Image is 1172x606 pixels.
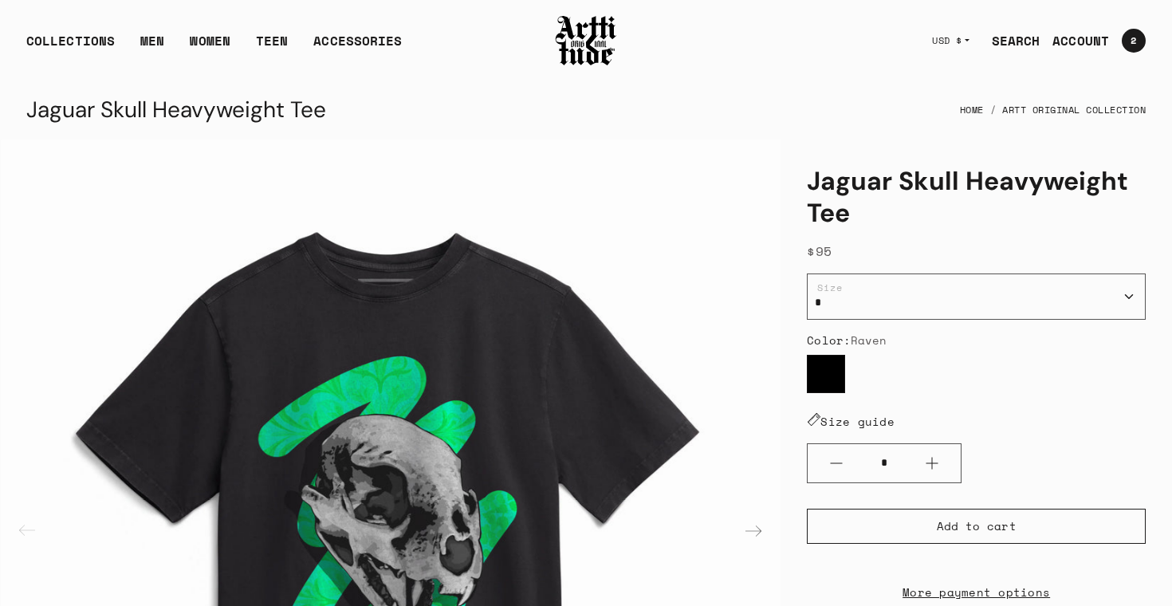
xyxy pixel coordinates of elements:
[937,518,1017,534] span: Add to cart
[554,14,618,68] img: Arttitude
[1040,25,1109,57] a: ACCOUNT
[256,31,288,63] a: TEEN
[26,91,326,129] div: Jaguar Skull Heavyweight Tee
[190,31,230,63] a: WOMEN
[26,31,115,63] div: COLLECTIONS
[960,92,984,128] a: Home
[734,512,773,550] div: Next slide
[140,31,164,63] a: MEN
[979,25,1040,57] a: SEARCH
[313,31,402,63] div: ACCESSORIES
[903,444,961,482] button: Plus
[808,444,865,482] button: Minus
[807,165,1146,229] h1: Jaguar Skull Heavyweight Tee
[14,31,415,63] ul: Main navigation
[807,413,895,430] a: Size guide
[1002,92,1146,128] a: ARTT Original Collection
[932,34,962,47] span: USD $
[807,509,1146,544] button: Add to cart
[865,448,903,478] input: Quantity
[1131,36,1136,45] span: 2
[1109,22,1146,59] a: Open cart
[851,332,887,348] span: Raven
[807,583,1146,601] a: More payment options
[807,242,832,261] span: $95
[807,355,845,393] label: Raven
[807,333,1146,348] div: Color:
[922,23,979,58] button: USD $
